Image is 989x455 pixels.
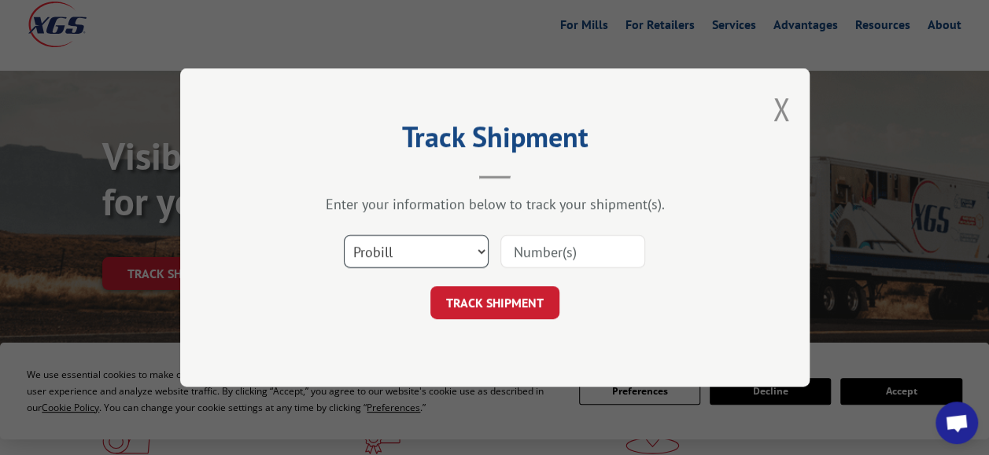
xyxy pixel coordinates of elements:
[500,235,645,268] input: Number(s)
[259,126,731,156] h2: Track Shipment
[259,195,731,213] div: Enter your information below to track your shipment(s).
[773,88,790,130] button: Close modal
[935,402,978,444] div: Open chat
[430,286,559,319] button: TRACK SHIPMENT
